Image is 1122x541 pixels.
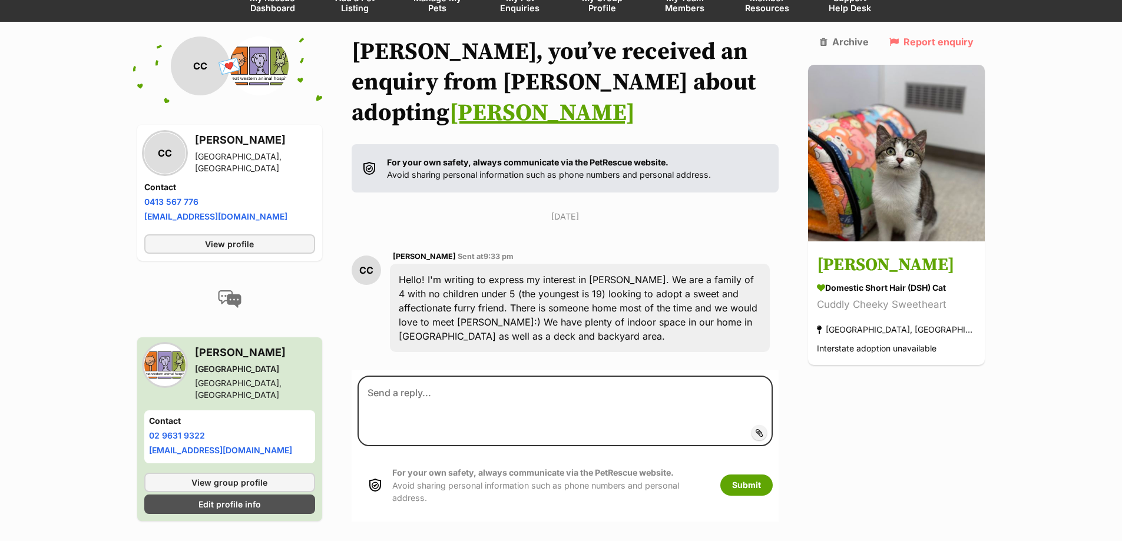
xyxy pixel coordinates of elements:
div: [GEOGRAPHIC_DATA], [GEOGRAPHIC_DATA] [817,322,976,338]
img: conversation-icon-4a6f8262b818ee0b60e3300018af0b2d0b884aa5de6e9bcb8d3d4eeb1a70a7c4.svg [218,290,241,308]
div: CC [352,255,381,285]
a: 0413 567 776 [144,197,198,207]
div: Cuddly Cheeky Sweetheart [817,297,976,313]
span: [PERSON_NAME] [393,252,456,261]
img: Great Western Animal Hospital profile pic [144,344,186,386]
h3: [PERSON_NAME] [817,253,976,279]
div: [GEOGRAPHIC_DATA] [195,363,315,375]
h1: [PERSON_NAME], you’ve received an enquiry from [PERSON_NAME] about adopting [352,36,779,128]
span: Edit profile info [198,498,261,510]
div: [GEOGRAPHIC_DATA], [GEOGRAPHIC_DATA] [195,377,315,401]
p: [DATE] [352,210,779,223]
div: CC [171,36,230,95]
a: [PERSON_NAME] Domestic Short Hair (DSH) Cat Cuddly Cheeky Sweetheart [GEOGRAPHIC_DATA], [GEOGRAPH... [808,244,985,366]
span: Interstate adoption unavailable [817,344,936,354]
h3: [PERSON_NAME] [195,344,315,361]
a: Report enquiry [889,36,974,47]
h3: [PERSON_NAME] [195,132,315,148]
strong: For your own safety, always communicate via the PetRescue website. [387,157,668,167]
button: Submit [720,474,773,496]
p: Avoid sharing personal information such as phone numbers and personal address. [387,156,711,181]
span: View group profile [191,476,267,489]
div: CC [144,132,186,174]
div: [GEOGRAPHIC_DATA], [GEOGRAPHIC_DATA] [195,151,315,174]
p: Avoid sharing personal information such as phone numbers and personal address. [392,466,709,504]
strong: For your own safety, always communicate via the PetRescue website. [392,467,674,477]
h4: Contact [149,415,310,427]
a: View group profile [144,473,315,492]
img: Great Western Animal Hospital profile pic [230,36,289,95]
h4: Contact [144,181,315,193]
a: 02 9631 9322 [149,430,205,440]
span: 💌 [216,54,243,79]
a: Edit profile info [144,494,315,514]
img: Tucker [808,65,985,241]
a: [EMAIL_ADDRESS][DOMAIN_NAME] [149,445,292,455]
span: View profile [205,238,254,250]
a: Archive [820,36,869,47]
a: [PERSON_NAME] [449,98,635,128]
div: Domestic Short Hair (DSH) Cat [817,282,976,294]
a: View profile [144,234,315,254]
div: Hello! I'm writing to express my interest in [PERSON_NAME]. We are a family of 4 with no children... [390,264,770,352]
span: Sent at [458,252,514,261]
a: [EMAIL_ADDRESS][DOMAIN_NAME] [144,211,287,221]
span: 9:33 pm [484,252,514,261]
